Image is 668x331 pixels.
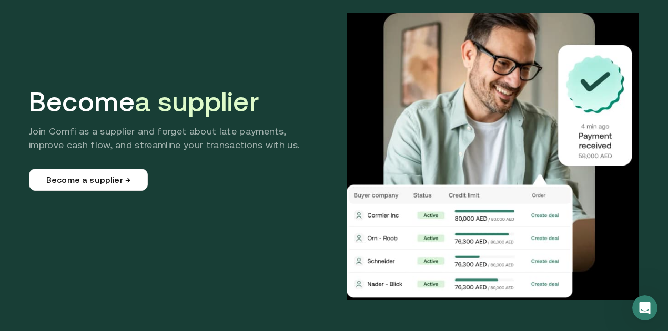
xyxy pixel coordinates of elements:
p: Join Comfi as a supplier and forget about late payments, improve cash flow, and streamline your t... [29,125,321,152]
a: Become a supplier → [29,169,148,191]
h1: Become [29,86,321,118]
iframe: Intercom live chat [632,295,657,320]
span: a supplier [135,86,259,117]
img: Supplier Hero Image [347,13,639,300]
